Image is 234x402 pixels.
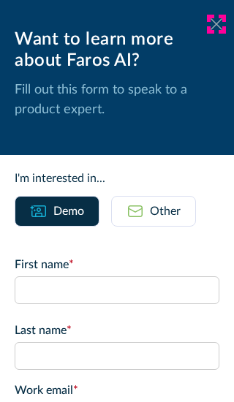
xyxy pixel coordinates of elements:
label: Work email [15,382,219,399]
div: Other [150,202,181,220]
p: Fill out this form to speak to a product expert. [15,80,219,120]
div: Demo [53,202,84,220]
label: First name [15,256,219,273]
div: Want to learn more about Faros AI? [15,29,219,72]
div: I'm interested in... [15,170,219,187]
label: Last name [15,322,219,339]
